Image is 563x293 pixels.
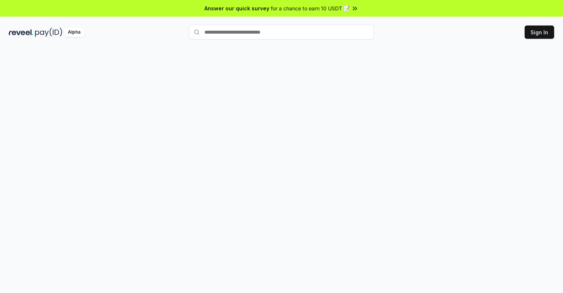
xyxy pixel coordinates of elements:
[271,4,350,12] span: for a chance to earn 10 USDT 📝
[525,25,554,39] button: Sign In
[35,28,62,37] img: pay_id
[9,28,34,37] img: reveel_dark
[204,4,269,12] span: Answer our quick survey
[64,28,84,37] div: Alpha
